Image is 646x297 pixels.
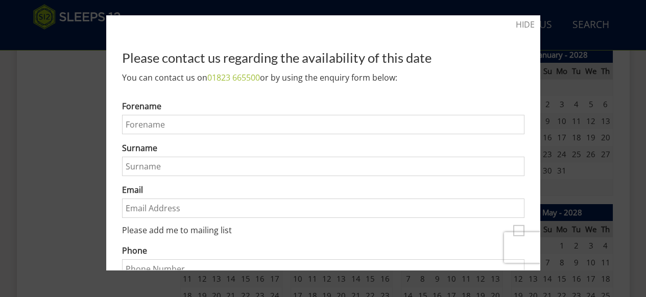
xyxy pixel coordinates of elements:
label: Phone [122,244,524,257]
label: Email [122,184,524,196]
input: Phone Number [122,259,524,279]
input: Surname [122,157,524,176]
a: HIDE [516,18,535,31]
iframe: reCAPTCHA [504,232,635,263]
a: 01823 665500 [207,72,260,83]
input: Forename [122,115,524,134]
p: You can contact us on or by using the enquiry form below: [122,71,524,84]
label: Surname [122,142,524,154]
label: Forename [122,100,524,112]
input: Email Address [122,199,524,218]
h2: Please contact us regarding the availability of this date [122,51,524,65]
label: Please add me to mailing list [122,226,509,237]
